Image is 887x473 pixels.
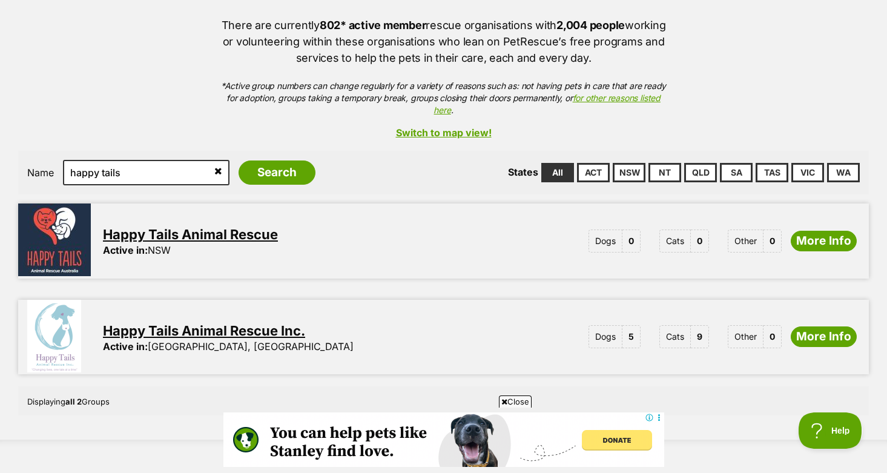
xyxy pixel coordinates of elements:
span: Cats [659,325,691,348]
span: 9 [691,325,709,348]
span: Other [728,230,763,253]
strong: all 2 [65,397,82,406]
span: Active in: [103,244,148,256]
a: More Info [791,326,857,347]
strong: 2,004 people [556,19,625,31]
img: Happy Tails Animal Rescue Inc. [18,300,91,372]
a: NSW [613,163,645,182]
a: VIC [791,163,824,182]
span: Cats [659,230,691,253]
span: Displaying Groups [27,397,110,406]
strong: 802* active member [320,19,426,31]
span: 0 [691,230,709,253]
p: There are currently rescue organisations with working or volunteering within these organisations ... [221,17,667,66]
label: States [508,166,538,178]
span: Active in: [103,340,148,352]
span: Dogs [589,325,622,348]
a: WA [827,163,860,182]
a: for other reasons listed here [434,93,660,115]
a: TAS [756,163,788,182]
span: 5 [622,325,641,348]
a: All [541,163,574,182]
span: 0 [763,325,782,348]
iframe: Help Scout Beacon - Open [799,412,863,449]
label: Name [27,167,54,178]
em: *Active group numbers can change regularly for a variety of reasons such as: not having pets in c... [221,81,666,115]
span: Close [499,395,532,408]
a: Happy Tails Animal Rescue Inc. [103,323,305,339]
div: [GEOGRAPHIC_DATA], [GEOGRAPHIC_DATA] [103,341,354,352]
div: NSW [103,245,171,256]
span: Dogs [589,230,622,253]
a: ACT [577,163,610,182]
a: SA [720,163,753,182]
span: 0 [763,230,782,253]
img: Happy Tails Animal Rescue [18,203,91,276]
input: Search [239,160,315,185]
a: QLD [684,163,717,182]
span: 0 [622,230,641,253]
a: Happy Tails Animal Rescue [103,227,278,242]
a: More Info [791,231,857,251]
span: Other [728,325,763,348]
a: Switch to map view! [18,127,869,138]
a: NT [648,163,681,182]
iframe: Advertisement [223,412,664,467]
